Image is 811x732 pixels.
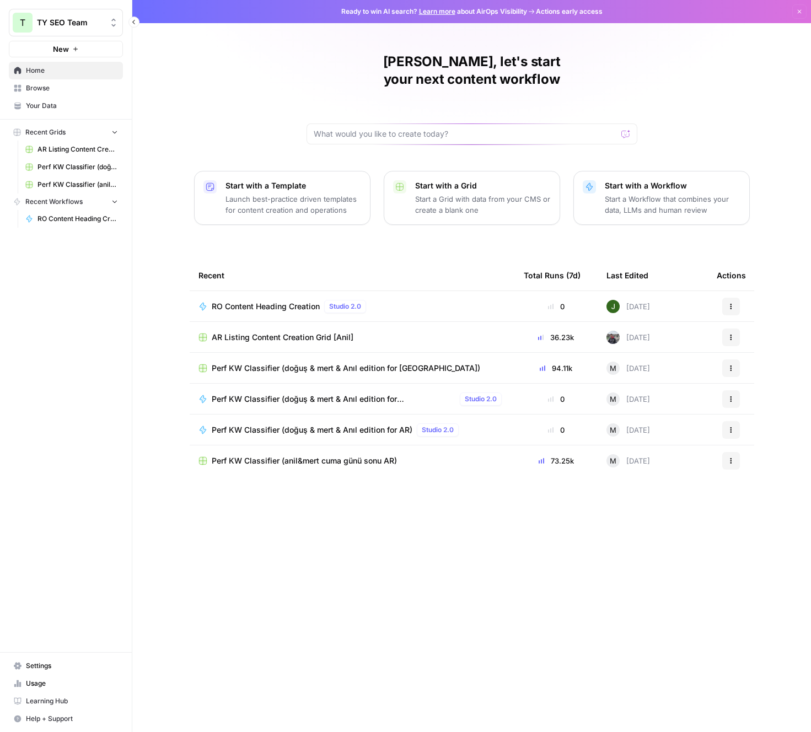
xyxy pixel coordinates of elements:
[524,301,589,312] div: 0
[465,394,497,404] span: Studio 2.0
[606,300,650,313] div: [DATE]
[605,180,740,191] p: Start with a Workflow
[37,162,118,172] span: Perf KW Classifier (doğuş & mert & Anıl edition for [GEOGRAPHIC_DATA])
[524,363,589,374] div: 94.11k
[9,710,123,728] button: Help + Support
[524,424,589,435] div: 0
[37,180,118,190] span: Perf KW Classifier (anil&mert cuma günü sonu AR)
[198,455,506,466] a: Perf KW Classifier (anil&mert cuma günü sonu AR)
[717,260,746,290] div: Actions
[524,332,589,343] div: 36.23k
[212,455,397,466] span: Perf KW Classifier (anil&mert cuma günü sonu AR)
[524,455,589,466] div: 73.25k
[212,424,412,435] span: Perf KW Classifier (doğuş & mert & Anıl edition for AR)
[9,657,123,675] a: Settings
[212,332,353,343] span: AR Listing Content Creation Grid [Anil]
[606,331,650,344] div: [DATE]
[422,425,454,435] span: Studio 2.0
[606,392,650,406] div: [DATE]
[198,260,506,290] div: Recent
[9,193,123,210] button: Recent Workflows
[9,41,123,57] button: New
[37,214,118,224] span: RO Content Heading Creation
[606,331,620,344] img: gw1sx2voaue3qv6n9g0ogtx49w3o
[26,661,118,671] span: Settings
[198,300,506,313] a: RO Content Heading CreationStudio 2.0
[610,394,616,405] span: M
[610,455,616,466] span: M
[20,141,123,158] a: AR Listing Content Creation Grid [Anil]
[198,423,506,437] a: Perf KW Classifier (doğuş & mert & Anıl edition for AR)Studio 2.0
[26,696,118,706] span: Learning Hub
[198,392,506,406] a: Perf KW Classifier (doğuş & mert & Anıl edition for [GEOGRAPHIC_DATA])Studio 2.0
[212,363,480,374] span: Perf KW Classifier (doğuş & mert & Anıl edition for [GEOGRAPHIC_DATA])
[37,17,104,28] span: TY SEO Team
[307,53,637,88] h1: [PERSON_NAME], let's start your next content workflow
[573,171,750,225] button: Start with a WorkflowStart a Workflow that combines your data, LLMs and human review
[37,144,118,154] span: AR Listing Content Creation Grid [Anil]
[20,16,25,29] span: T
[225,193,361,216] p: Launch best-practice driven templates for content creation and operations
[26,714,118,724] span: Help + Support
[26,679,118,688] span: Usage
[341,7,527,17] span: Ready to win AI search? about AirOps Visibility
[53,44,69,55] span: New
[20,210,123,228] a: RO Content Heading Creation
[20,158,123,176] a: Perf KW Classifier (doğuş & mert & Anıl edition for [GEOGRAPHIC_DATA])
[9,9,123,36] button: Workspace: TY SEO Team
[25,127,66,137] span: Recent Grids
[9,62,123,79] a: Home
[26,66,118,76] span: Home
[314,128,617,139] input: What would you like to create today?
[384,171,560,225] button: Start with a GridStart a Grid with data from your CMS or create a blank one
[225,180,361,191] p: Start with a Template
[212,301,320,312] span: RO Content Heading Creation
[524,394,589,405] div: 0
[606,423,650,437] div: [DATE]
[329,302,361,311] span: Studio 2.0
[419,7,455,15] a: Learn more
[26,83,118,93] span: Browse
[606,362,650,375] div: [DATE]
[606,300,620,313] img: 5v0yozua856dyxnw4lpcp45mgmzh
[606,454,650,467] div: [DATE]
[415,180,551,191] p: Start with a Grid
[25,197,83,207] span: Recent Workflows
[194,171,370,225] button: Start with a TemplateLaunch best-practice driven templates for content creation and operations
[606,260,648,290] div: Last Edited
[20,176,123,193] a: Perf KW Classifier (anil&mert cuma günü sonu AR)
[212,394,455,405] span: Perf KW Classifier (doğuş & mert & Anıl edition for [GEOGRAPHIC_DATA])
[536,7,603,17] span: Actions early access
[9,675,123,692] a: Usage
[610,424,616,435] span: M
[26,101,118,111] span: Your Data
[198,363,506,374] a: Perf KW Classifier (doğuş & mert & Anıl edition for [GEOGRAPHIC_DATA])
[524,260,581,290] div: Total Runs (7d)
[9,692,123,710] a: Learning Hub
[610,363,616,374] span: M
[9,79,123,97] a: Browse
[9,124,123,141] button: Recent Grids
[605,193,740,216] p: Start a Workflow that combines your data, LLMs and human review
[415,193,551,216] p: Start a Grid with data from your CMS or create a blank one
[198,332,506,343] a: AR Listing Content Creation Grid [Anil]
[9,97,123,115] a: Your Data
